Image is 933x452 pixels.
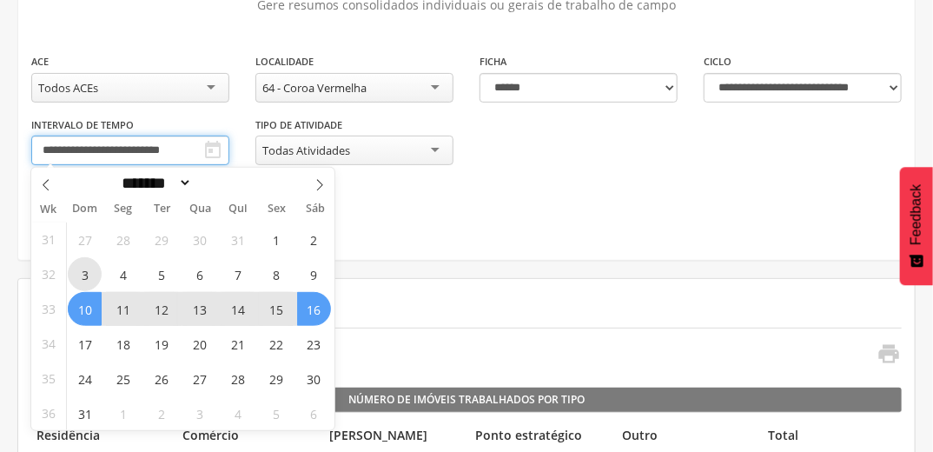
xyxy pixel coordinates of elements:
span: Agosto 27, 2025 [182,362,216,395]
span: Setembro 2, 2025 [144,396,178,430]
span: Qua [181,203,219,215]
span: Agosto 13, 2025 [182,292,216,326]
i:  [202,140,223,161]
span: Qui [219,203,257,215]
span: Agosto 6, 2025 [182,257,216,291]
legend: [PERSON_NAME] [324,427,461,447]
span: Agosto 5, 2025 [144,257,178,291]
span: Agosto 31, 2025 [68,396,102,430]
input: Year [192,174,249,192]
span: Agosto 18, 2025 [106,327,140,361]
legend: Ponto estratégico [470,427,607,447]
span: Agosto 19, 2025 [144,327,178,361]
div: Todas Atividades [262,143,350,158]
span: Agosto 28, 2025 [221,362,255,395]
label: Ciclo [704,55,731,69]
span: Agosto 30, 2025 [297,362,331,395]
div: 64 - Coroa Vermelha [262,80,367,96]
legend: Comércio [177,427,314,447]
span: 31 [42,223,56,256]
legend: Total [763,427,900,447]
div: Todos ACEs [38,80,98,96]
span: Julho 29, 2025 [144,223,178,256]
span: Agosto 24, 2025 [68,362,102,395]
label: Localidade [255,55,314,69]
span: Agosto 2, 2025 [297,223,331,256]
legend: Número de Imóveis Trabalhados por Tipo [31,388,902,412]
label: Ficha [480,55,506,69]
label: Intervalo de Tempo [31,118,134,132]
span: Seg [104,203,142,215]
span: Agosto 16, 2025 [297,292,331,326]
span: 36 [42,396,56,430]
span: Agosto 25, 2025 [106,362,140,395]
label: Tipo de Atividade [255,118,342,132]
span: 35 [42,362,56,395]
select: Month [116,174,193,192]
span: Setembro 4, 2025 [221,396,255,430]
span: Wk [31,197,66,222]
i:  [877,342,901,366]
span: Setembro 6, 2025 [297,396,331,430]
span: Julho 27, 2025 [68,223,102,256]
span: Agosto 8, 2025 [259,257,293,291]
legend: Outro [617,427,754,447]
span: Julho 30, 2025 [182,223,216,256]
span: Dom [66,203,104,215]
span: Agosto 15, 2025 [259,292,293,326]
span: Agosto 17, 2025 [68,327,102,361]
span: Agosto 20, 2025 [182,327,216,361]
span: Agosto 4, 2025 [106,257,140,291]
span: Agosto 3, 2025 [68,257,102,291]
span: Sáb [296,203,334,215]
span: 34 [42,327,56,361]
span: Setembro 5, 2025 [259,396,293,430]
span: Setembro 3, 2025 [182,396,216,430]
span: Ter [142,203,181,215]
span: Agosto 10, 2025 [68,292,102,326]
label: ACE [31,55,49,69]
span: Agosto 12, 2025 [144,292,178,326]
span: Sex [258,203,296,215]
button: Feedback - Mostrar pesquisa [900,167,933,285]
span: Agosto 21, 2025 [221,327,255,361]
span: Agosto 9, 2025 [297,257,331,291]
span: Agosto 14, 2025 [221,292,255,326]
span: Agosto 26, 2025 [144,362,178,395]
legend: Residência [31,427,169,447]
span: Julho 31, 2025 [221,223,255,256]
span: 33 [42,292,56,326]
span: Julho 28, 2025 [106,223,140,256]
span: Agosto 23, 2025 [297,327,331,361]
span: Agosto 11, 2025 [106,292,140,326]
span: Agosto 1, 2025 [259,223,293,256]
span: Agosto 22, 2025 [259,327,293,361]
span: Agosto 7, 2025 [221,257,255,291]
span: Setembro 1, 2025 [106,396,140,430]
span: Feedback [909,184,924,245]
span: 32 [42,257,56,291]
a:  [866,342,901,370]
span: Agosto 29, 2025 [259,362,293,395]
